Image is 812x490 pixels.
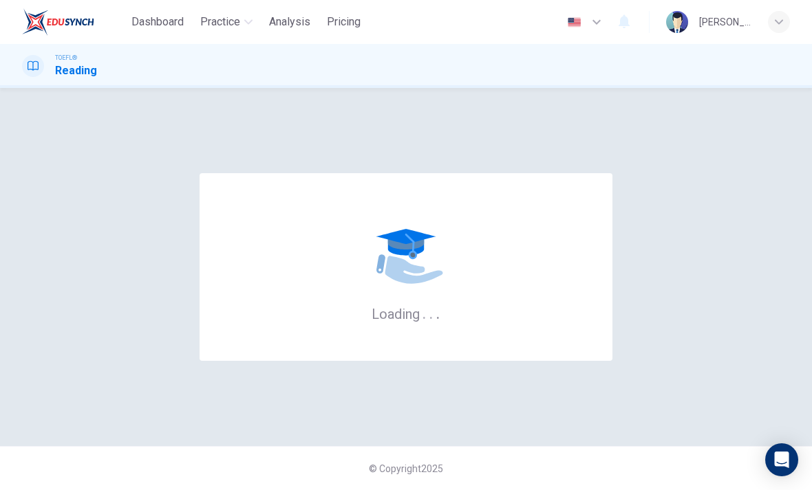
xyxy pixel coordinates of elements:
span: TOEFL® [55,53,77,63]
button: Dashboard [126,10,189,34]
button: Pricing [321,10,366,34]
span: Analysis [269,14,310,30]
span: © Copyright 2025 [369,463,443,474]
button: Practice [195,10,258,34]
div: [PERSON_NAME] [699,14,751,30]
h6: . [429,301,434,324]
span: Practice [200,14,240,30]
img: en [566,17,583,27]
img: EduSynch logo [22,8,94,36]
button: Analysis [264,10,316,34]
h6: . [422,301,427,324]
img: Profile picture [666,11,688,33]
h1: Reading [55,63,97,79]
h6: Loading [372,304,440,322]
h6: . [436,301,440,324]
a: EduSynch logo [22,8,126,36]
span: Dashboard [131,14,184,30]
div: Open Intercom Messenger [765,443,798,476]
span: Pricing [327,14,361,30]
